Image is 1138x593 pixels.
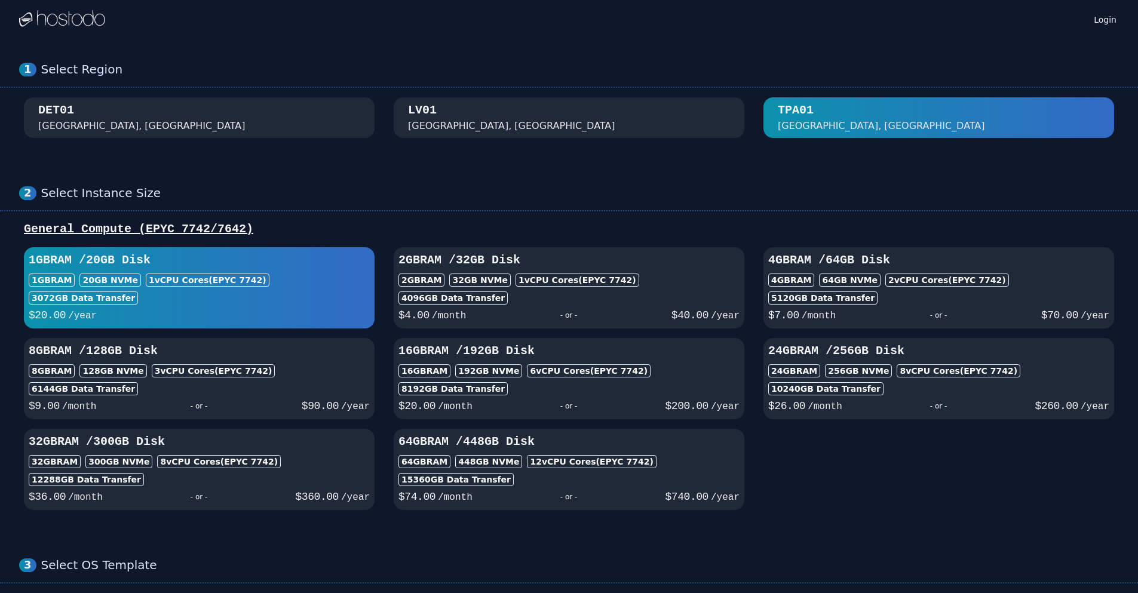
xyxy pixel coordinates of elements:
[778,119,985,133] div: [GEOGRAPHIC_DATA], [GEOGRAPHIC_DATA]
[1035,400,1078,412] span: $ 260.00
[398,434,740,450] h3: 64GB RAM / 448 GB Disk
[103,488,296,505] div: - or -
[768,252,1109,269] h3: 4GB RAM / 64 GB Disk
[85,455,152,468] div: 300 GB NVMe
[398,274,444,287] div: 2GB RAM
[62,401,97,412] span: /month
[438,401,473,412] span: /month
[455,455,522,468] div: 448 GB NVMe
[96,398,301,414] div: - or -
[19,221,1119,238] div: General Compute (EPYC 7742/7642)
[68,492,103,503] span: /month
[398,400,435,412] span: $ 20.00
[341,492,370,503] span: /year
[1081,401,1109,412] span: /year
[768,309,799,321] span: $ 7.00
[29,364,75,377] div: 8GB RAM
[146,274,269,287] div: 1 vCPU Cores (EPYC 7742)
[41,62,1119,77] div: Select Region
[398,364,450,377] div: 16GB RAM
[19,10,105,28] img: Logo
[41,186,1119,201] div: Select Instance Size
[802,311,836,321] span: /month
[302,400,339,412] span: $ 90.00
[665,491,708,503] span: $ 740.00
[29,309,66,321] span: $ 20.00
[29,274,75,287] div: 1GB RAM
[768,382,884,395] div: 10240 GB Data Transfer
[29,400,60,412] span: $ 9.00
[1081,311,1109,321] span: /year
[29,434,370,450] h3: 32GB RAM / 300 GB Disk
[763,338,1114,419] button: 24GBRAM /256GB Disk24GBRAM256GB NVMe8vCPU Cores(EPYC 7742)10240GB Data Transfer$26.00/month- or -...
[398,491,435,503] span: $ 74.00
[825,364,892,377] div: 256 GB NVMe
[68,311,97,321] span: /year
[29,491,66,503] span: $ 36.00
[398,291,508,305] div: 4096 GB Data Transfer
[1041,309,1078,321] span: $ 70.00
[29,382,138,395] div: 6144 GB Data Transfer
[398,309,430,321] span: $ 4.00
[29,291,138,305] div: 3072 GB Data Transfer
[29,343,370,360] h3: 8GB RAM / 128 GB Disk
[671,309,708,321] span: $ 40.00
[38,119,246,133] div: [GEOGRAPHIC_DATA], [GEOGRAPHIC_DATA]
[29,455,81,468] div: 32GB RAM
[24,338,375,419] button: 8GBRAM /128GB Disk8GBRAM128GB NVMe3vCPU Cores(EPYC 7742)6144GB Data Transfer$9.00/month- or -$90....
[394,247,744,328] button: 2GBRAM /32GB Disk2GBRAM32GB NVMe1vCPU Cores(EPYC 7742)4096GB Data Transfer$4.00/month- or -$40.00...
[432,311,467,321] span: /month
[24,97,375,138] button: DET01 [GEOGRAPHIC_DATA], [GEOGRAPHIC_DATA]
[341,401,370,412] span: /year
[527,364,651,377] div: 6 vCPU Cores (EPYC 7742)
[763,247,1114,328] button: 4GBRAM /64GB Disk4GBRAM64GB NVMe2vCPU Cores(EPYC 7742)5120GB Data Transfer$7.00/month- or -$70.00...
[38,102,74,119] div: DET01
[19,63,36,76] div: 1
[398,473,514,486] div: 15360 GB Data Transfer
[768,364,820,377] div: 24GB RAM
[449,274,511,287] div: 32 GB NVMe
[19,186,36,200] div: 2
[768,400,805,412] span: $ 26.00
[768,291,878,305] div: 5120 GB Data Transfer
[394,429,744,510] button: 64GBRAM /448GB Disk64GBRAM448GB NVMe12vCPU Cores(EPYC 7742)15360GB Data Transfer$74.00/month- or ...
[778,102,814,119] div: TPA01
[455,364,522,377] div: 192 GB NVMe
[527,455,656,468] div: 12 vCPU Cores (EPYC 7742)
[24,247,375,328] button: 1GBRAM /20GB Disk1GBRAM20GB NVMe1vCPU Cores(EPYC 7742)3072GB Data Transfer$20.00/year
[398,343,740,360] h3: 16GB RAM / 192 GB Disk
[398,455,450,468] div: 64GB RAM
[157,455,281,468] div: 8 vCPU Cores (EPYC 7742)
[842,398,1035,414] div: - or -
[819,274,881,287] div: 64 GB NVMe
[79,364,146,377] div: 128 GB NVMe
[79,274,141,287] div: 20 GB NVMe
[768,343,1109,360] h3: 24GB RAM / 256 GB Disk
[29,252,370,269] h3: 1GB RAM / 20 GB Disk
[29,473,144,486] div: 12288 GB Data Transfer
[466,307,671,324] div: - or -
[408,119,615,133] div: [GEOGRAPHIC_DATA], [GEOGRAPHIC_DATA]
[394,338,744,419] button: 16GBRAM /192GB Disk16GBRAM192GB NVMe6vCPU Cores(EPYC 7742)8192GB Data Transfer$20.00/month- or -$...
[808,401,842,412] span: /month
[763,97,1114,138] button: TPA01 [GEOGRAPHIC_DATA], [GEOGRAPHIC_DATA]
[152,364,275,377] div: 3 vCPU Cores (EPYC 7742)
[473,488,665,505] div: - or -
[24,429,375,510] button: 32GBRAM /300GB Disk32GBRAM300GB NVMe8vCPU Cores(EPYC 7742)12288GB Data Transfer$36.00/month- or -...
[711,492,740,503] span: /year
[408,102,437,119] div: LV01
[836,307,1041,324] div: - or -
[711,311,740,321] span: /year
[516,274,639,287] div: 1 vCPU Cores (EPYC 7742)
[665,400,708,412] span: $ 200.00
[473,398,665,414] div: - or -
[897,364,1020,377] div: 8 vCPU Cores (EPYC 7742)
[768,274,814,287] div: 4GB RAM
[711,401,740,412] span: /year
[398,382,508,395] div: 8192 GB Data Transfer
[41,558,1119,573] div: Select OS Template
[398,252,740,269] h3: 2GB RAM / 32 GB Disk
[394,97,744,138] button: LV01 [GEOGRAPHIC_DATA], [GEOGRAPHIC_DATA]
[1091,11,1119,26] a: Login
[885,274,1009,287] div: 2 vCPU Cores (EPYC 7742)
